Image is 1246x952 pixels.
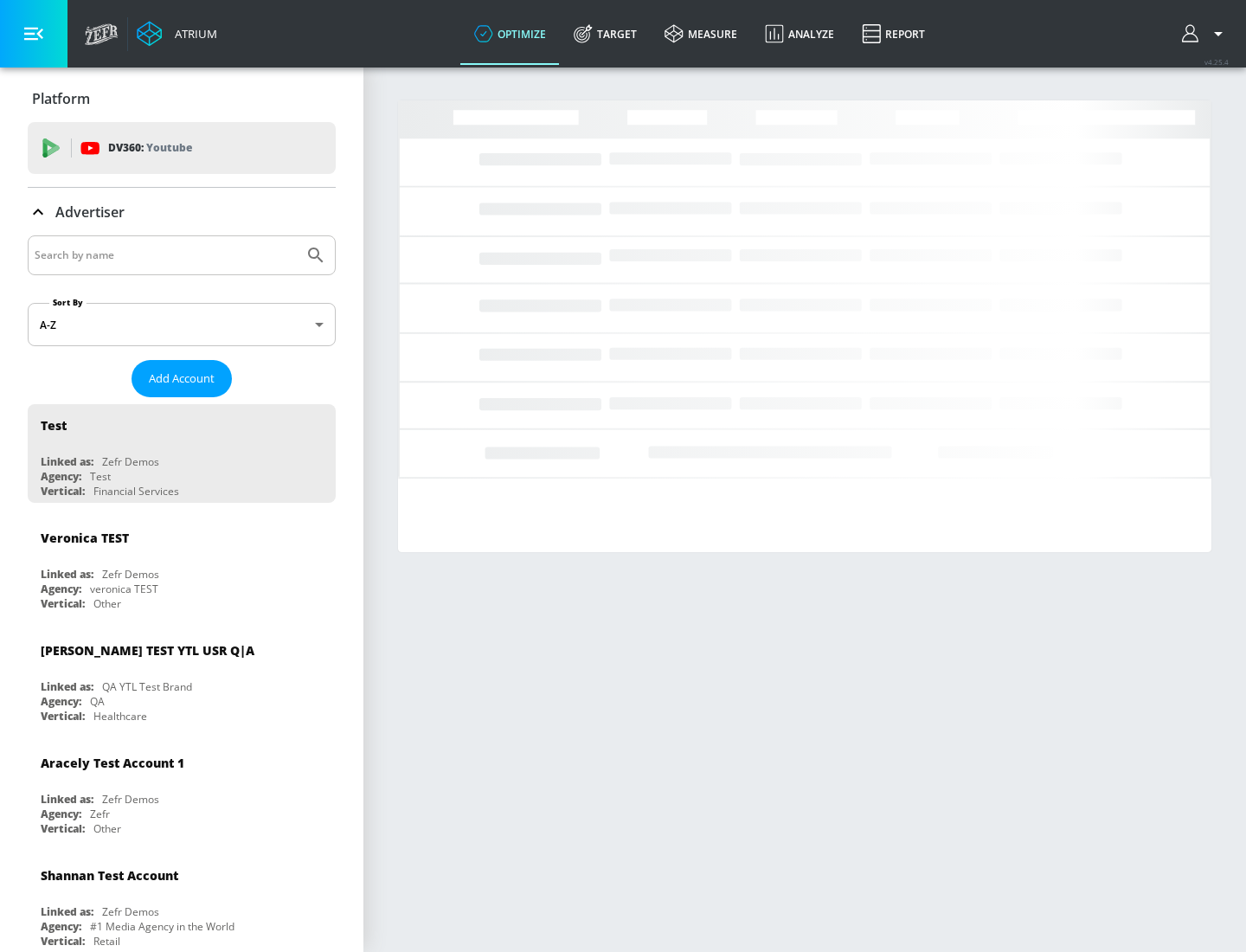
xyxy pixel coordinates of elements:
div: Aracely Test Account 1Linked as:Zefr DemosAgency:ZefrVertical:Other [28,742,336,840]
div: Linked as: [41,454,93,469]
div: Zefr Demos [102,792,159,807]
div: [PERSON_NAME] TEST YTL USR Q|ALinked as:QA YTL Test BrandAgency:QAVertical:Healthcare [28,629,336,728]
div: Vertical: [41,709,85,724]
p: Platform [32,89,90,108]
input: Search by name [35,244,297,267]
div: QA YTL Test Brand [102,679,192,694]
div: Test [90,469,111,484]
div: Linked as: [41,567,93,582]
p: DV360: [108,138,192,158]
div: Healthcare [93,709,147,724]
div: Linked as: [41,792,93,807]
div: A-Z [28,303,336,346]
a: Atrium [137,21,217,47]
div: [PERSON_NAME] TEST YTL USR Q|A [41,642,254,659]
div: Agency: [41,694,81,709]
div: Veronica TESTLinked as:Zefr DemosAgency:veronica TESTVertical:Other [28,517,336,615]
span: Add Account [149,369,215,389]
div: Vertical: [41,596,85,611]
div: Test [41,417,67,434]
div: Shannan Test Account [41,867,178,884]
div: Platform [28,74,336,123]
div: #1 Media Agency in the World [90,919,234,934]
div: Advertiser [28,188,336,236]
div: Agency: [41,469,81,484]
div: Financial Services [93,484,179,499]
div: QA [90,694,105,709]
div: Zefr Demos [102,454,159,469]
div: TestLinked as:Zefr DemosAgency:TestVertical:Financial Services [28,404,336,503]
div: Zefr Demos [102,904,159,919]
span: v 4.25.4 [1204,57,1229,67]
div: Vertical: [41,934,85,949]
p: Youtube [146,138,192,157]
div: Vertical: [41,821,85,836]
div: veronica TEST [90,582,158,596]
div: Veronica TEST [41,530,129,546]
div: Zefr Demos [102,567,159,582]
label: Sort By [49,297,87,308]
div: DV360: Youtube [28,122,336,174]
a: optimize [460,3,560,65]
div: Other [93,596,121,611]
div: Zefr [90,807,110,821]
div: Agency: [41,807,81,821]
div: Atrium [168,26,217,42]
div: Linked as: [41,904,93,919]
div: Other [93,821,121,836]
div: Agency: [41,582,81,596]
button: Add Account [132,360,232,397]
div: Agency: [41,919,81,934]
a: Report [848,3,939,65]
a: Target [560,3,651,65]
a: Analyze [751,3,848,65]
a: measure [651,3,751,65]
p: Advertiser [55,203,125,222]
div: Linked as: [41,679,93,694]
div: Aracely Test Account 1 [41,755,184,771]
div: Vertical: [41,484,85,499]
div: Retail [93,934,120,949]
